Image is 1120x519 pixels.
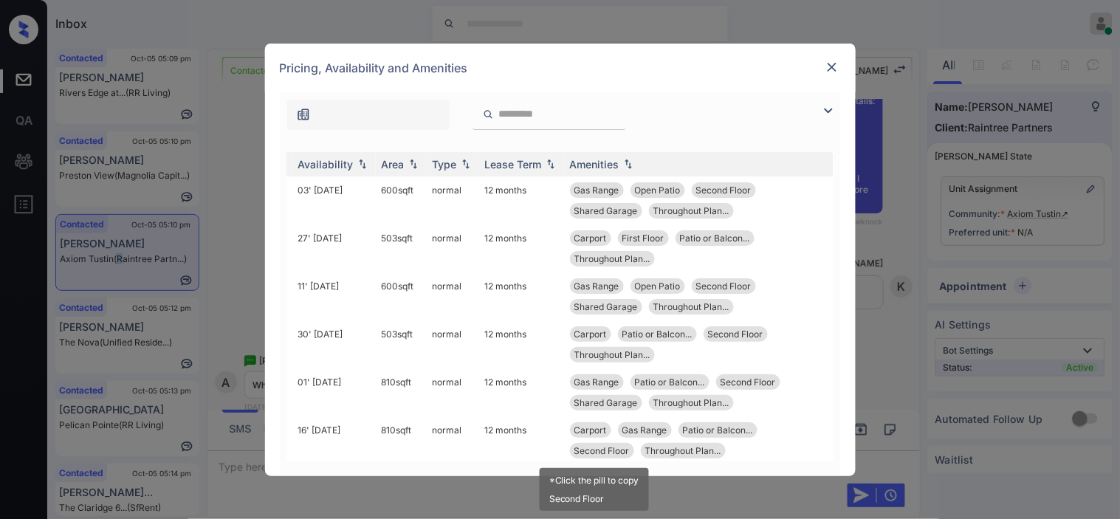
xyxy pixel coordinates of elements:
[376,272,427,320] td: 600 sqft
[427,368,479,416] td: normal
[721,377,776,388] span: Second Floor
[574,445,630,456] span: Second Floor
[376,176,427,224] td: 600 sqft
[292,368,376,416] td: 01' [DATE]
[292,416,376,464] td: 16' [DATE]
[653,397,729,408] span: Throughout Plan...
[653,205,729,216] span: Throughout Plan...
[653,301,729,312] span: Throughout Plan...
[543,159,558,169] img: sorting
[574,233,607,244] span: Carport
[622,329,693,340] span: Patio or Balcon...
[427,224,479,272] td: normal
[621,159,636,169] img: sorting
[483,108,494,121] img: icon-zuma
[570,158,619,171] div: Amenities
[355,159,370,169] img: sorting
[574,397,638,408] span: Shared Garage
[574,425,607,436] span: Carport
[292,224,376,272] td: 27' [DATE]
[427,272,479,320] td: normal
[574,329,607,340] span: Carport
[479,224,564,272] td: 12 months
[427,176,479,224] td: normal
[696,281,752,292] span: Second Floor
[574,281,619,292] span: Gas Range
[574,205,638,216] span: Shared Garage
[292,176,376,224] td: 03' [DATE]
[479,272,564,320] td: 12 months
[376,416,427,464] td: 810 sqft
[376,224,427,272] td: 503 sqft
[265,44,856,92] div: Pricing, Availability and Amenities
[479,176,564,224] td: 12 months
[574,349,650,360] span: Throughout Plan...
[458,159,473,169] img: sorting
[825,60,839,75] img: close
[485,158,542,171] div: Lease Term
[680,233,750,244] span: Patio or Balcon...
[296,107,311,122] img: icon-zuma
[574,185,619,196] span: Gas Range
[708,329,763,340] span: Second Floor
[635,185,681,196] span: Open Patio
[433,158,457,171] div: Type
[635,281,681,292] span: Open Patio
[574,301,638,312] span: Shared Garage
[645,445,721,456] span: Throughout Plan...
[406,159,421,169] img: sorting
[292,272,376,320] td: 11' [DATE]
[376,320,427,368] td: 503 sqft
[820,102,837,120] img: icon-zuma
[479,416,564,464] td: 12 months
[479,368,564,416] td: 12 months
[574,377,619,388] span: Gas Range
[376,368,427,416] td: 810 sqft
[298,158,354,171] div: Availability
[683,425,753,436] span: Patio or Balcon...
[622,233,664,244] span: First Floor
[696,185,752,196] span: Second Floor
[622,425,667,436] span: Gas Range
[427,320,479,368] td: normal
[635,377,705,388] span: Patio or Balcon...
[549,475,639,486] div: *Click the pill to copy
[292,320,376,368] td: 30' [DATE]
[574,253,650,264] span: Throughout Plan...
[427,416,479,464] td: normal
[479,320,564,368] td: 12 months
[382,158,405,171] div: Area
[549,493,639,504] div: Second Floor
